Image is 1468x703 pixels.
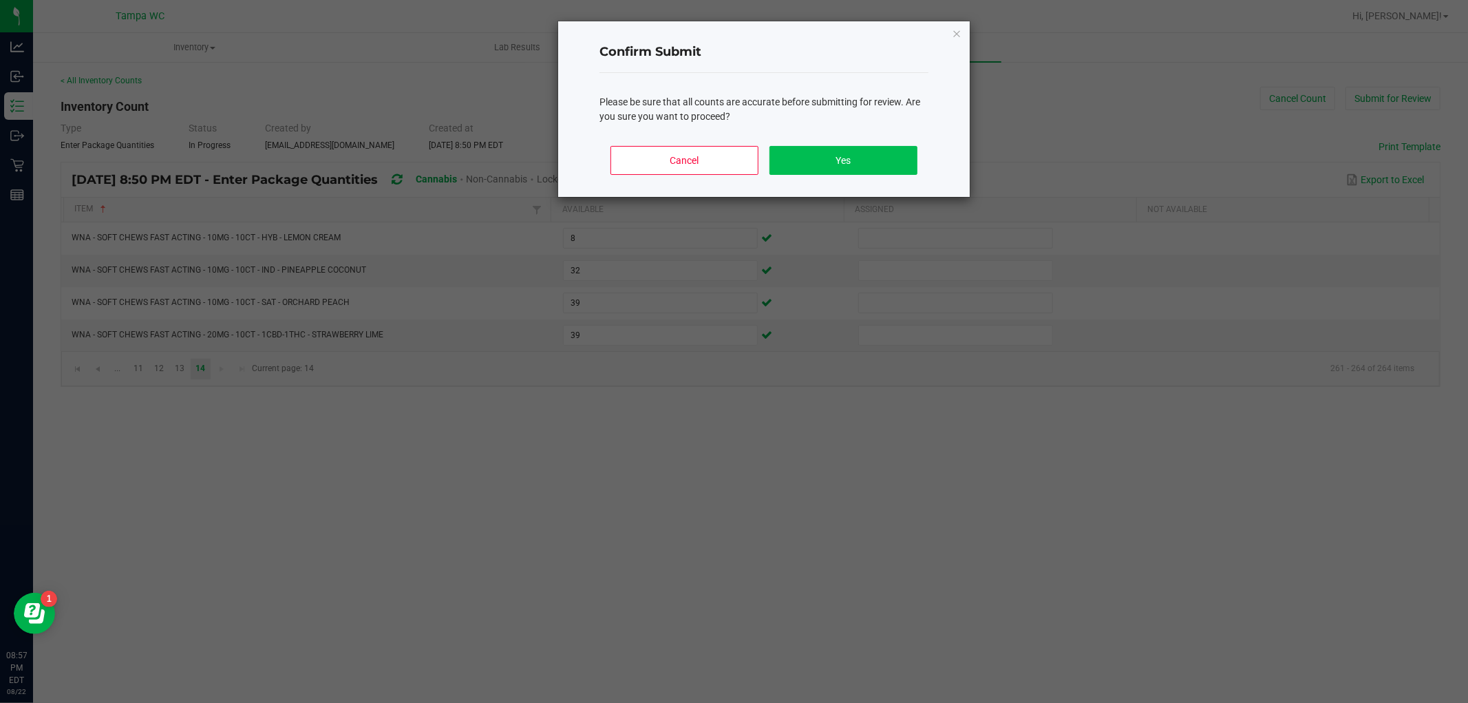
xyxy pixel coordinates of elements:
button: Yes [769,146,917,175]
div: Please be sure that all counts are accurate before submitting for review. Are you sure you want t... [599,95,928,124]
iframe: Resource center [14,593,55,634]
button: Cancel [610,146,758,175]
h4: Confirm Submit [599,43,928,61]
button: Close [952,25,961,41]
iframe: Resource center unread badge [41,591,57,607]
